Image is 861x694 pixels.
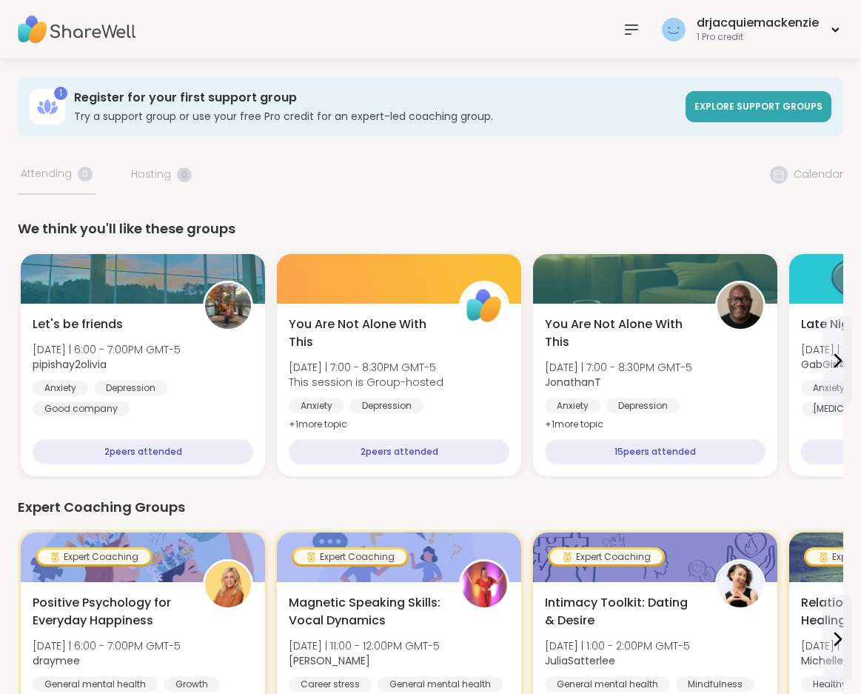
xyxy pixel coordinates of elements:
[33,638,181,653] span: [DATE] | 6:00 - 7:00PM GMT-5
[550,550,663,564] div: Expert Coaching
[38,550,150,564] div: Expert Coaching
[18,4,136,56] img: ShareWell Nav Logo
[205,561,251,607] img: draymee
[545,677,670,692] div: General mental health
[33,357,107,372] b: pipishay2olivia
[54,87,67,100] div: 1
[164,677,220,692] div: Growth
[545,360,692,375] span: [DATE] | 7:00 - 8:30PM GMT-5
[545,398,600,413] div: Anxiety
[801,357,855,372] b: GabGirl412
[289,638,440,653] span: [DATE] | 11:00 - 12:00PM GMT-5
[545,375,601,390] b: JonathanT
[289,677,372,692] div: Career stress
[74,90,677,106] h3: Register for your first support group
[289,398,344,413] div: Anxiety
[801,381,857,396] div: Anxiety
[378,677,503,692] div: General mental health
[686,91,831,122] a: Explore support groups
[289,360,443,375] span: [DATE] | 7:00 - 8:30PM GMT-5
[289,594,443,630] span: Magnetic Speaking Skills: Vocal Dynamics
[545,594,699,630] span: Intimacy Toolkit: Dating & Desire
[289,375,443,390] span: This session is Group-hosted
[33,316,123,333] span: Let's be friends
[545,439,765,464] div: 15 peers attended
[717,283,763,329] img: JonathanT
[33,381,88,396] div: Anxiety
[18,497,843,518] div: Expert Coaching Groups
[33,439,253,464] div: 2 peers attended
[606,398,680,413] div: Depression
[697,31,819,44] div: 1 Pro credit
[18,218,843,239] div: We think you'll like these groups
[461,561,507,607] img: Lisa_LaCroix
[289,439,509,464] div: 2 peers attended
[33,401,130,416] div: Good company
[74,109,677,124] h3: Try a support group or use your free Pro credit for an expert-led coaching group.
[33,594,187,630] span: Positive Psychology for Everyday Happiness
[33,653,80,668] b: draymee
[205,283,251,329] img: pipishay2olivia
[33,342,181,357] span: [DATE] | 6:00 - 7:00PM GMT-5
[717,561,763,607] img: JuliaSatterlee
[676,677,754,692] div: Mindfulness
[545,638,690,653] span: [DATE] | 1:00 - 2:00PM GMT-5
[289,653,370,668] b: [PERSON_NAME]
[94,381,167,396] div: Depression
[694,100,823,113] span: Explore support groups
[545,316,699,351] span: You Are Not Alone With This
[33,677,158,692] div: General mental health
[350,398,423,413] div: Depression
[294,550,406,564] div: Expert Coaching
[545,653,615,668] b: JuliaSatterlee
[662,18,686,41] img: drjacquiemackenzie
[697,15,819,31] div: drjacquiemackenzie
[289,316,443,351] span: You Are Not Alone With This
[461,283,507,329] img: ShareWell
